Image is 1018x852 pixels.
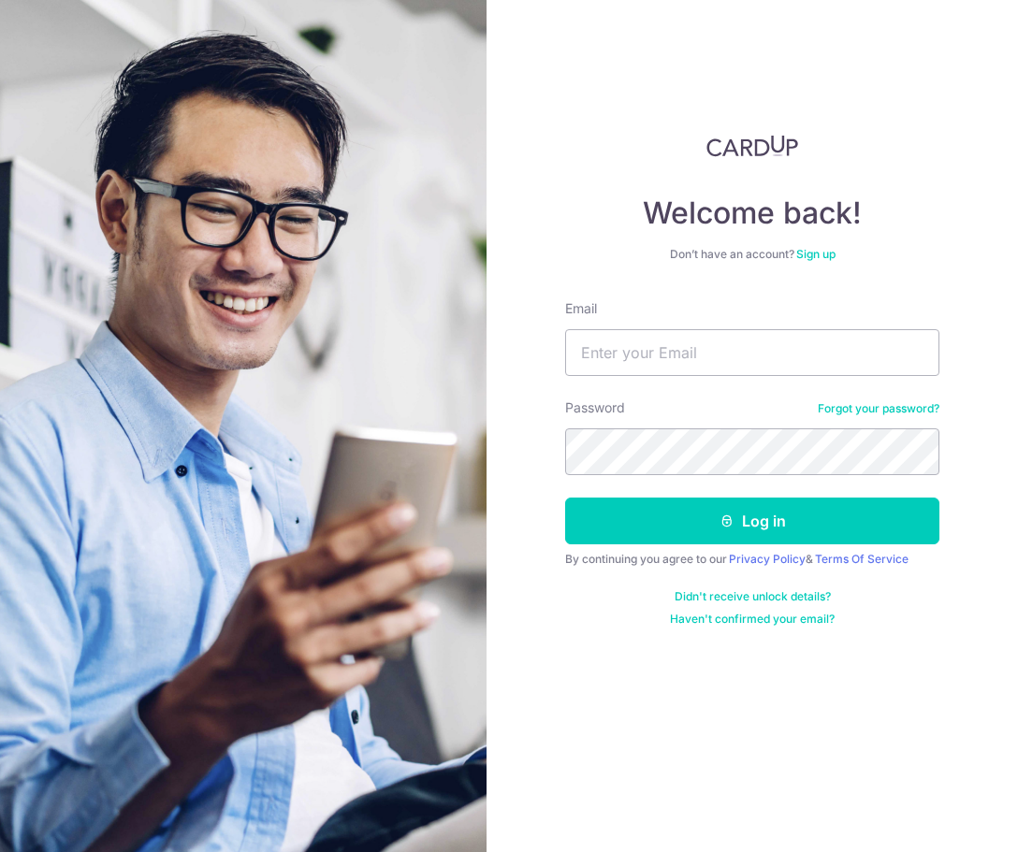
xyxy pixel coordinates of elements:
[675,589,831,604] a: Didn't receive unlock details?
[706,135,798,157] img: CardUp Logo
[818,401,939,416] a: Forgot your password?
[565,247,939,262] div: Don’t have an account?
[565,195,939,232] h4: Welcome back!
[796,247,836,261] a: Sign up
[670,612,835,627] a: Haven't confirmed your email?
[729,552,806,566] a: Privacy Policy
[565,498,939,544] button: Log in
[565,398,625,417] label: Password
[565,299,597,318] label: Email
[565,329,939,376] input: Enter your Email
[815,552,909,566] a: Terms Of Service
[565,552,939,567] div: By continuing you agree to our &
